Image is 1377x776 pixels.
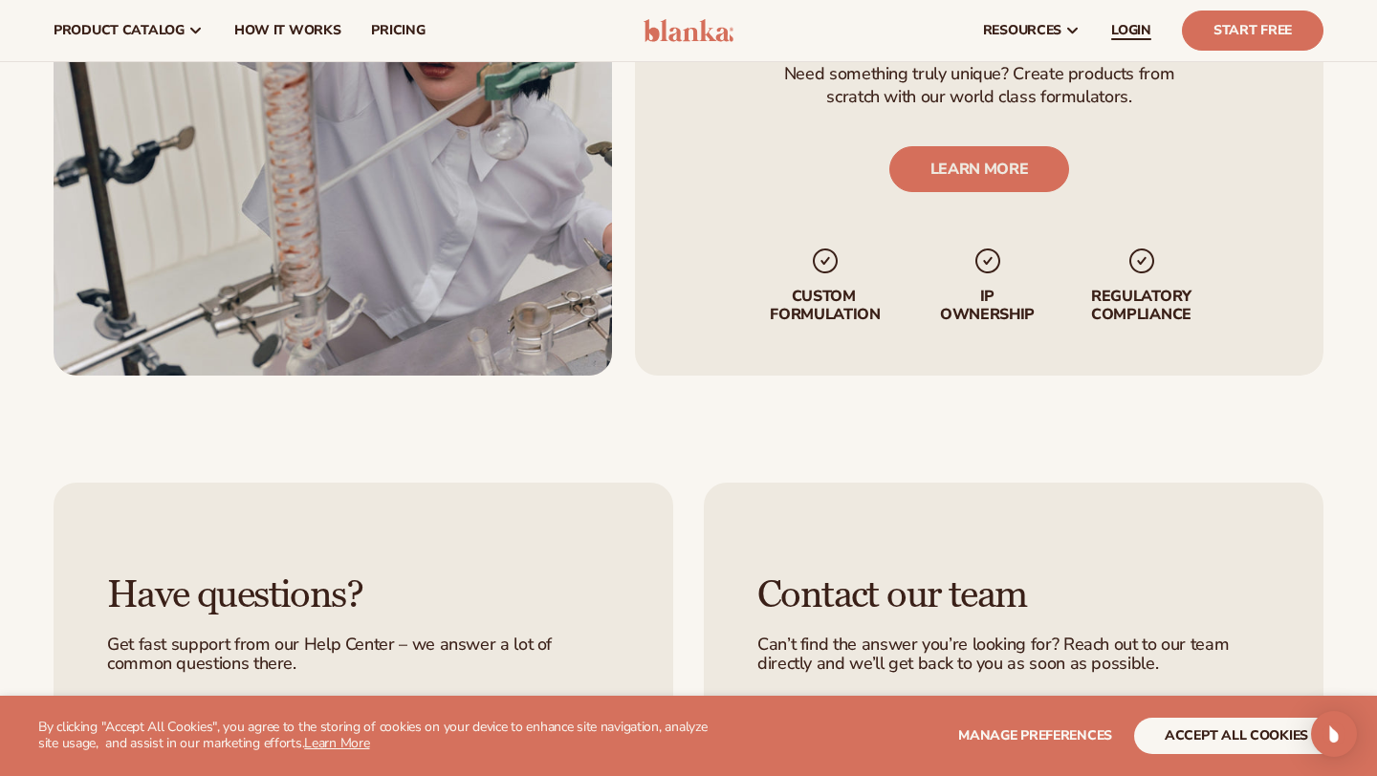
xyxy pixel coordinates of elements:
[973,246,1003,276] img: checkmark_svg
[757,636,1270,674] p: Can’t find the answer you’re looking for? Reach out to our team directly and we’ll get back to yo...
[810,246,841,276] img: checkmark_svg
[757,574,1270,616] h3: Contact our team
[784,86,1174,108] p: scratch with our world class formulators.
[983,23,1061,38] span: resources
[1111,23,1151,38] span: LOGIN
[766,288,885,324] p: Custom formulation
[784,63,1174,85] p: Need something truly unique? Create products from
[939,288,1037,324] p: IP Ownership
[1182,11,1323,51] a: Start Free
[1134,718,1339,754] button: accept all cookies
[107,574,620,616] h3: Have questions?
[107,636,620,674] p: Get fast support from our Help Center – we answer a lot of common questions there.
[958,718,1112,754] button: Manage preferences
[958,726,1112,744] span: Manage preferences
[38,720,719,752] p: By clicking "Accept All Cookies", you agree to the storing of cookies on your device to enhance s...
[304,734,369,752] a: Learn More
[1311,711,1357,757] div: Open Intercom Messenger
[889,146,1070,192] a: LEARN MORE
[371,23,425,38] span: pricing
[54,23,185,38] span: product catalog
[1090,288,1193,324] p: regulatory compliance
[234,23,341,38] span: How It Works
[1126,246,1157,276] img: checkmark_svg
[644,19,734,42] img: logo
